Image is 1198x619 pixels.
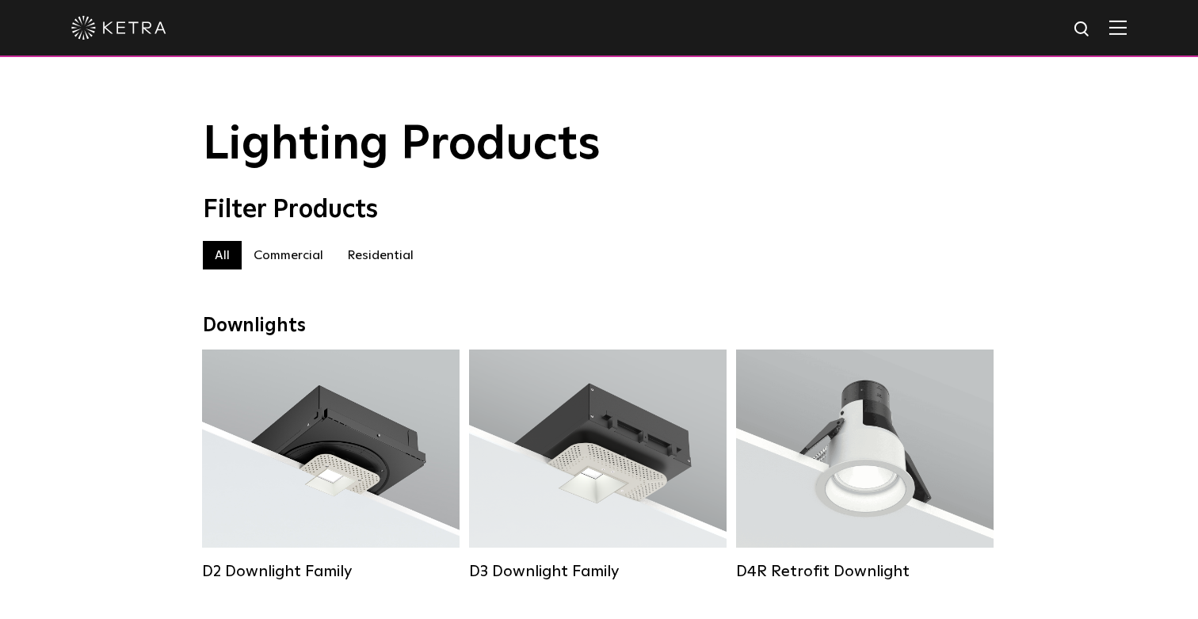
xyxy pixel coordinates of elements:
[202,350,460,581] a: D2 Downlight Family Lumen Output:1200Colors:White / Black / Gloss Black / Silver / Bronze / Silve...
[736,562,994,581] div: D4R Retrofit Downlight
[335,241,425,269] label: Residential
[202,562,460,581] div: D2 Downlight Family
[203,315,995,338] div: Downlights
[736,350,994,581] a: D4R Retrofit Downlight Lumen Output:800Colors:White / BlackBeam Angles:15° / 25° / 40° / 60°Watta...
[242,241,335,269] label: Commercial
[1073,20,1093,40] img: search icon
[469,350,727,581] a: D3 Downlight Family Lumen Output:700 / 900 / 1100Colors:White / Black / Silver / Bronze / Paintab...
[469,562,727,581] div: D3 Downlight Family
[203,241,242,269] label: All
[1109,20,1127,35] img: Hamburger%20Nav.svg
[71,16,166,40] img: ketra-logo-2019-white
[203,195,995,225] div: Filter Products
[203,121,601,169] span: Lighting Products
